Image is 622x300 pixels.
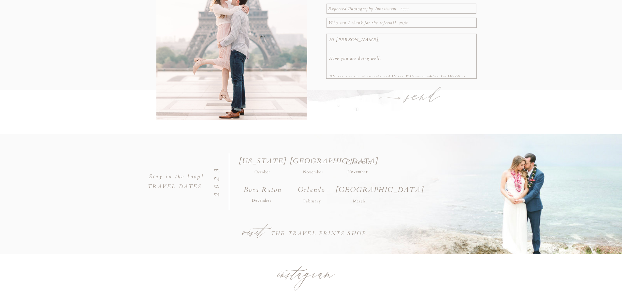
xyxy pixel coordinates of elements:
[210,160,227,202] h3: 2023
[238,196,285,212] p: December
[398,86,449,108] a: send
[290,156,336,172] h2: [GEOGRAPHIC_DATA]
[264,229,374,236] a: the travel prints shop
[244,168,281,176] p: October
[336,197,383,213] p: March
[289,197,336,213] p: February
[336,157,382,173] p: Phoenix
[335,185,382,201] p: [GEOGRAPHIC_DATA]
[145,182,206,189] h3: travel dates
[231,224,277,242] h1: Visit
[334,167,381,183] p: November
[149,170,218,181] p: Stay in the loop!
[328,18,399,26] p: Who can I thank for the referral?
[279,265,308,275] h1: instagram
[328,4,400,11] p: Expected Photography Investment
[239,185,286,201] p: Boca Raton
[288,185,335,201] h3: Orlando
[299,168,327,178] p: November
[239,156,285,168] h2: [US_STATE]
